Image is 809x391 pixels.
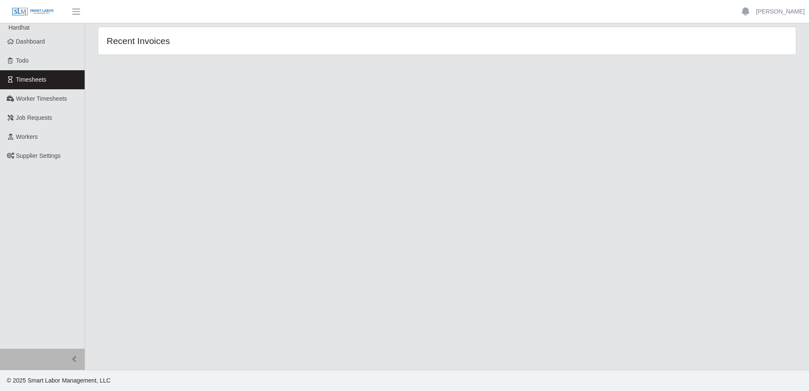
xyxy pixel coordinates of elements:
[16,76,47,83] span: Timesheets
[16,114,52,121] span: Job Requests
[8,24,30,31] span: Hardhat
[7,377,110,384] span: © 2025 Smart Labor Management, LLC
[107,36,383,46] h4: Recent Invoices
[16,152,61,159] span: Supplier Settings
[16,57,29,64] span: Todo
[16,38,45,45] span: Dashboard
[756,7,805,16] a: [PERSON_NAME]
[16,95,67,102] span: Worker Timesheets
[16,133,38,140] span: Workers
[12,7,54,17] img: SLM Logo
